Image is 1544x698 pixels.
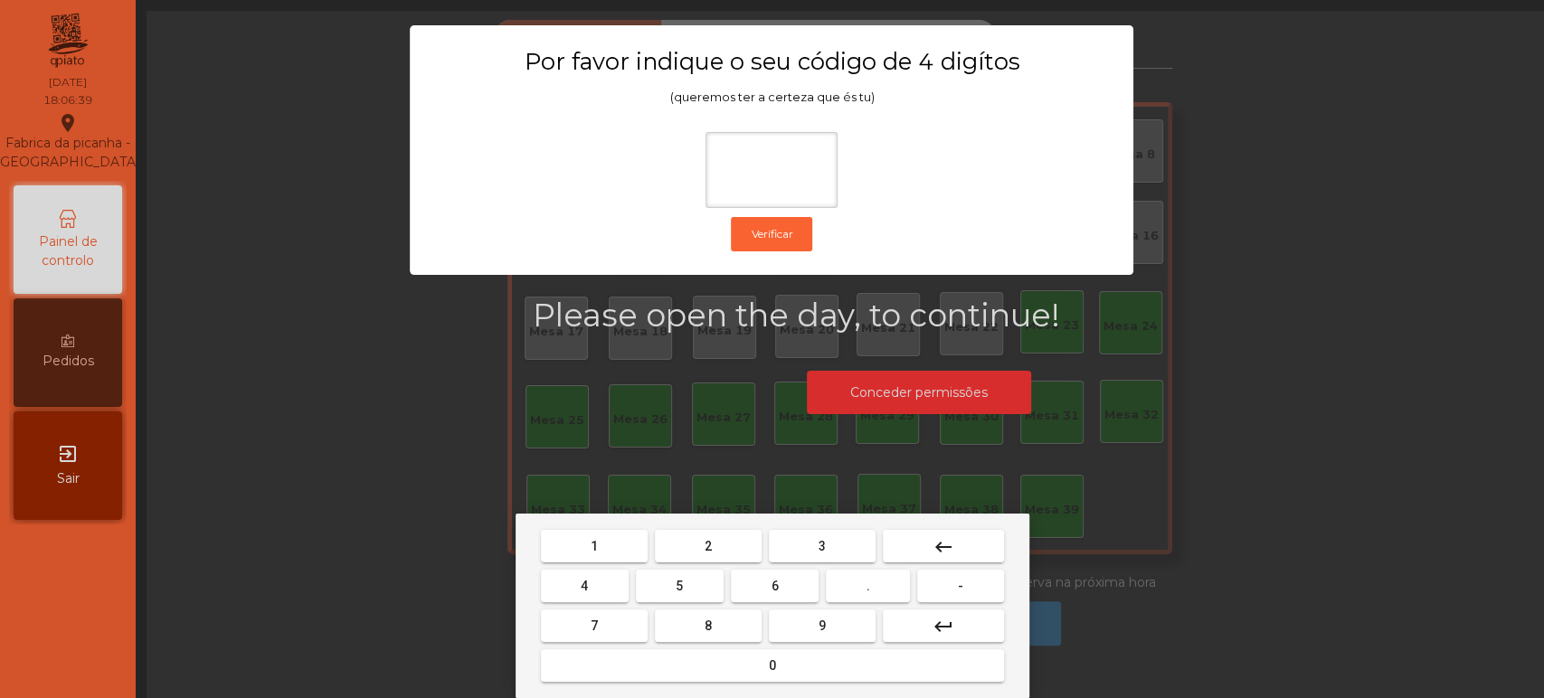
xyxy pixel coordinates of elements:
[669,90,874,104] span: (queremos ter a certeza que és tu)
[731,217,812,251] button: Verificar
[867,579,870,593] span: .
[933,536,954,558] mat-icon: keyboard_backspace
[655,609,762,642] button: 8
[445,47,1098,76] h3: Por favor indique o seu código de 4 digítos
[769,530,876,562] button: 3
[541,570,629,602] button: 4
[541,530,648,562] button: 1
[705,618,712,633] span: 8
[591,618,598,633] span: 7
[819,618,826,633] span: 9
[591,539,598,553] span: 1
[636,570,724,602] button: 5
[819,539,826,553] span: 3
[826,570,910,602] button: .
[541,649,1004,682] button: 0
[769,658,776,673] span: 0
[917,570,1003,602] button: -
[772,579,779,593] span: 6
[581,579,588,593] span: 4
[933,616,954,637] mat-icon: keyboard_return
[958,579,963,593] span: -
[769,609,876,642] button: 9
[655,530,762,562] button: 2
[731,570,819,602] button: 6
[541,609,648,642] button: 7
[676,579,683,593] span: 5
[705,539,712,553] span: 2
